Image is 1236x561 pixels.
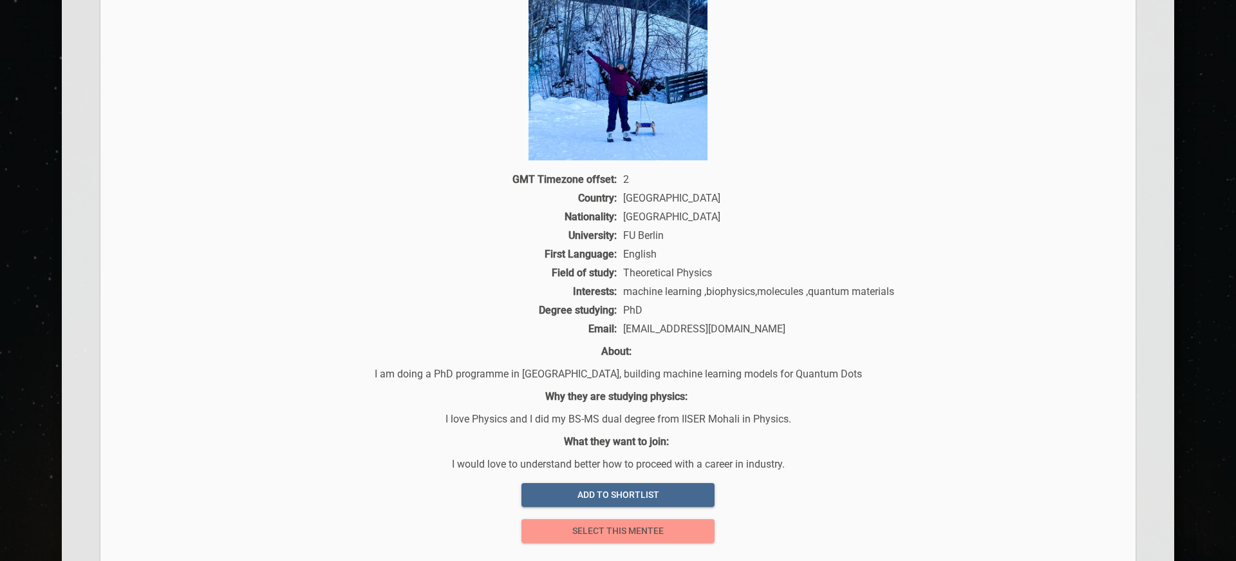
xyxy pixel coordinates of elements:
[113,267,620,279] div: Field of study:
[620,323,1123,335] div: [EMAIL_ADDRESS][DOMAIN_NAME]
[620,229,1123,242] div: FU Berlin
[113,229,620,242] div: University:
[113,304,620,316] div: Degree studying:
[113,368,1123,380] p: I am doing a PhD programme in [GEOGRAPHIC_DATA], building machine learning models for Quantum Dots
[113,345,1123,357] p: About:
[113,413,1123,425] p: I love Physics and I did my BS-MS dual degree from IISER Mohali in Physics.
[521,483,715,507] button: add to shortlist
[113,285,620,298] div: Interests:
[620,285,1123,298] div: machine learning ,biophysics,molecules ,quantum materials
[620,304,1123,316] div: PhD
[113,192,620,204] div: Country:
[113,458,1123,470] p: I would love to understand better how to proceed with a career in industry.
[532,523,704,539] span: select this mentee
[620,248,1123,260] div: English
[113,211,620,223] div: Nationality:
[113,435,1123,448] p: What they want to join:
[532,487,704,503] span: add to shortlist
[620,192,1123,204] div: [GEOGRAPHIC_DATA]
[620,267,1123,279] div: Theoretical Physics
[521,519,715,543] button: select this mentee
[113,323,620,335] div: Email:
[113,248,620,260] div: First Language:
[113,173,620,185] div: GMT Timezone offset:
[620,211,1123,223] div: [GEOGRAPHIC_DATA]
[113,390,1123,403] p: Why they are studying physics:
[620,173,1123,185] div: 2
